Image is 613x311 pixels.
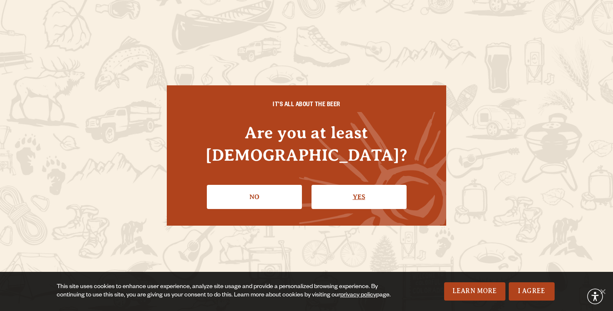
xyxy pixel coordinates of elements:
div: This site uses cookies to enhance user experience, analyze site usage and provide a personalized ... [57,283,399,300]
a: No [207,185,302,209]
a: I Agree [509,282,555,301]
a: Confirm I'm 21 or older [312,185,407,209]
a: Learn More [444,282,505,301]
h6: IT'S ALL ABOUT THE BEER [183,102,430,109]
h4: Are you at least [DEMOGRAPHIC_DATA]? [183,122,430,166]
a: privacy policy [340,292,376,299]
